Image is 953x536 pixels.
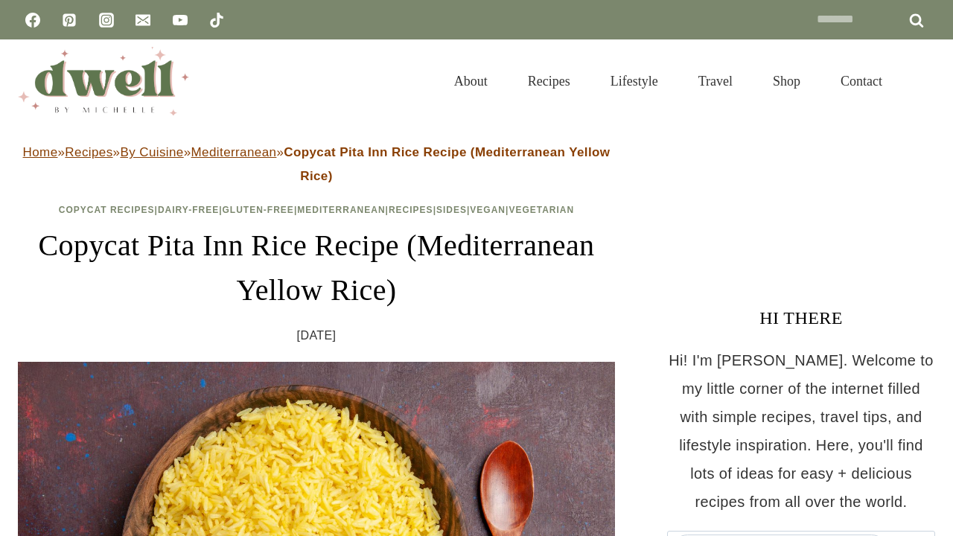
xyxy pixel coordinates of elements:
a: YouTube [165,5,195,35]
a: Copycat Recipes [59,205,155,215]
span: | | | | | | | [59,205,574,215]
a: Instagram [92,5,121,35]
a: Gluten-Free [223,205,294,215]
strong: Copycat Pita Inn Rice Recipe (Mediterranean Yellow Rice) [284,145,610,183]
a: Facebook [18,5,48,35]
a: Mediterranean [297,205,385,215]
a: Travel [678,55,753,107]
a: Mediterranean [191,145,277,159]
a: Vegetarian [509,205,574,215]
h3: HI THERE [667,304,935,331]
a: TikTok [202,5,232,35]
a: Shop [753,55,820,107]
p: Hi! I'm [PERSON_NAME]. Welcome to my little corner of the internet filled with simple recipes, tr... [667,346,935,516]
a: Recipes [508,55,590,107]
a: Lifestyle [590,55,678,107]
a: Home [23,145,58,159]
a: Sides [436,205,467,215]
a: Vegan [470,205,506,215]
a: Contact [820,55,902,107]
a: Recipes [389,205,433,215]
a: About [434,55,508,107]
img: DWELL by michelle [18,47,189,115]
nav: Primary Navigation [434,55,902,107]
button: View Search Form [910,68,935,94]
a: By Cuisine [120,145,183,159]
h1: Copycat Pita Inn Rice Recipe (Mediterranean Yellow Rice) [18,223,615,313]
a: Pinterest [54,5,84,35]
time: [DATE] [297,325,337,347]
a: Dairy-Free [158,205,219,215]
a: Email [128,5,158,35]
a: Recipes [65,145,112,159]
span: » » » » [23,145,611,183]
